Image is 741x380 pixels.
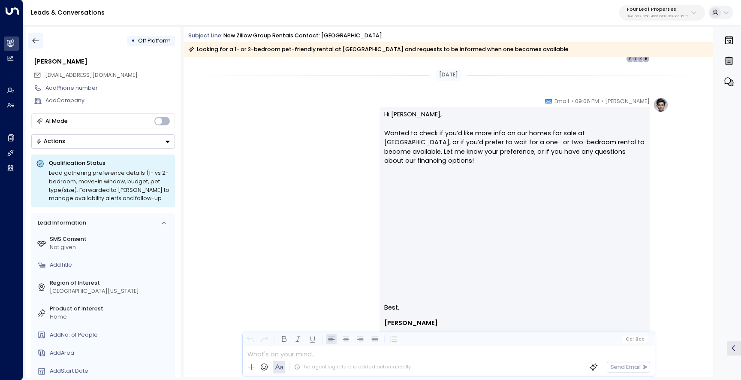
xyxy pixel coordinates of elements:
[34,57,175,67] div: [PERSON_NAME]
[245,334,256,345] button: Undo
[625,337,645,342] span: Cc Bcc
[384,296,642,311] td: Best,
[259,334,270,345] button: Redo
[188,45,569,54] div: Looking for a 1- or 2-bedroom pet-friendly rental at [GEOGRAPHIC_DATA] and requests to be informe...
[45,84,175,92] div: AddPhone number
[31,134,175,149] button: Actions
[653,97,669,112] img: profile-logo.png
[632,55,639,62] div: L
[223,32,382,40] div: New Zillow Group Rentals Contact: [GEOGRAPHIC_DATA]
[50,235,172,243] label: SMS Consent
[45,71,138,79] span: [EMAIL_ADDRESS][DOMAIN_NAME]
[49,169,170,203] div: Lead gathering preference details (1- vs 2-bedroom, move-in window, budget, pet type/size). Forwa...
[50,305,172,313] label: Product of Interest
[49,159,170,167] p: Qualification Status
[436,70,461,81] div: [DATE]
[45,71,138,79] span: bobjowilson@gmail.com
[138,37,171,44] span: Off Platform
[294,364,411,371] div: The agent signature is added automatically
[642,55,650,62] div: B
[50,331,172,339] div: AddNo. of People
[50,243,172,252] div: Not given
[31,134,175,149] div: Button group with a nested menu
[36,138,65,145] div: Actions
[50,367,172,375] div: AddStart Date
[571,97,573,106] span: •
[626,55,634,62] div: P
[637,55,645,62] div: K
[619,5,705,21] button: Four Leaf Properties34e1cd17-0f68-49af-bd32-3c48ce8611d1
[131,34,135,48] div: •
[50,279,172,287] label: Region of Interest
[50,287,172,295] div: [GEOGRAPHIC_DATA][US_STATE]
[384,110,645,295] p: Hi [PERSON_NAME], Wanted to check if you’d like more info on our homes for sale at [GEOGRAPHIC_DA...
[622,335,648,343] button: Cc|Bcc
[575,97,599,106] span: 09:06 PM
[31,8,105,17] a: Leads & Conversations
[605,97,650,106] span: [PERSON_NAME]
[601,97,603,106] span: •
[554,97,569,106] span: Email
[35,219,86,227] div: Lead Information
[384,327,642,342] td: Sales Expert
[50,313,172,321] div: Home
[50,261,172,269] div: AddTitle
[633,337,635,342] span: |
[384,311,642,327] td: [PERSON_NAME]
[627,7,689,12] p: Four Leaf Properties
[45,97,175,105] div: AddCompany
[627,15,689,18] p: 34e1cd17-0f68-49af-bd32-3c48ce8611d1
[45,117,68,125] div: AI Mode
[188,32,223,39] span: Subject Line:
[50,349,172,357] div: AddArea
